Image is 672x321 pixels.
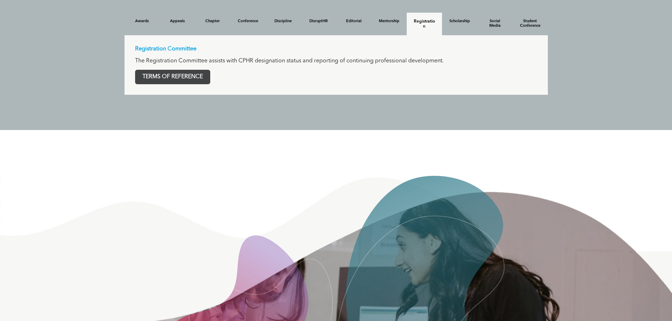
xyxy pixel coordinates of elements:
[519,19,541,28] h4: Student Conference
[343,19,365,24] h4: Editorial
[135,58,537,64] p: The Registration Committee assists with CPHR designation status and reporting of continuing profe...
[166,19,189,24] h4: Appeals
[307,19,330,24] h4: DisruptHR
[272,19,295,24] h4: Discipline
[201,19,224,24] h4: Chapter
[448,19,471,24] h4: Scholarship
[135,46,537,53] p: Registration Committee
[413,19,436,29] h4: Registration
[378,19,400,24] h4: Mentorship
[135,70,210,84] a: TERMS OF REFERENCE
[484,19,506,28] h4: Social Media
[237,19,259,24] h4: Conference
[131,19,153,24] h4: Awards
